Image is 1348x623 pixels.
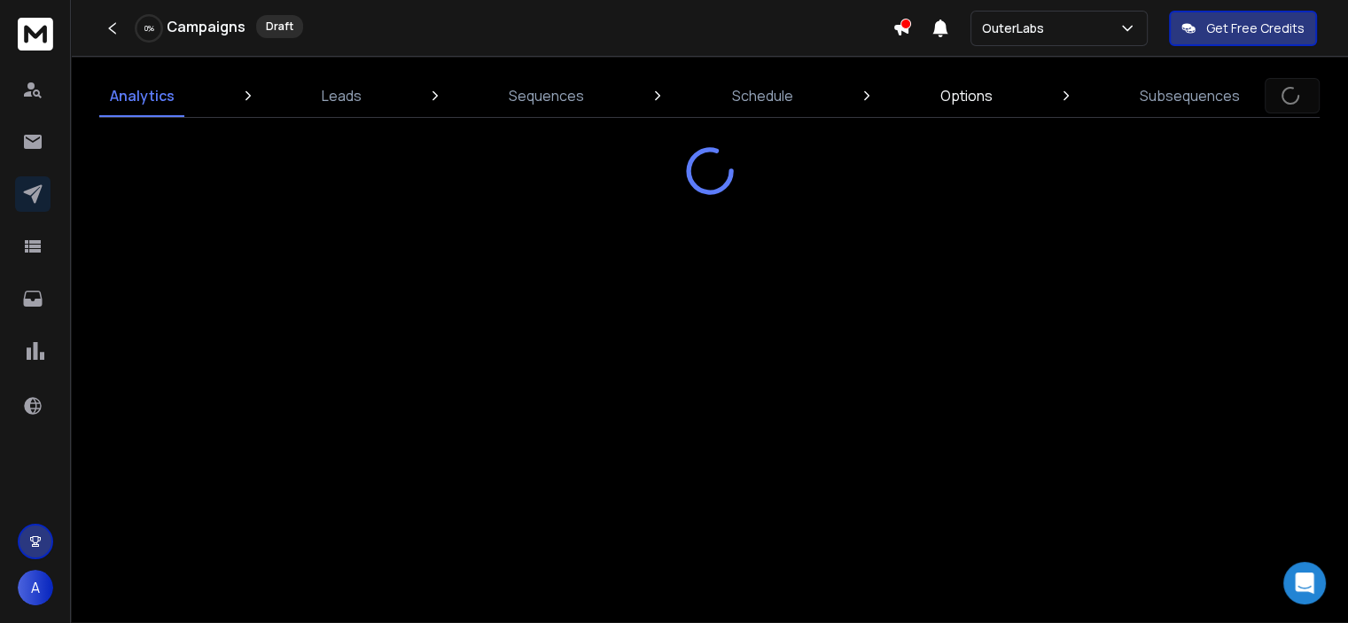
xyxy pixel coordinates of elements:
div: Draft [256,15,303,38]
button: Get Free Credits [1169,11,1317,46]
a: Options [930,74,1003,117]
p: Leads [322,85,362,106]
a: Analytics [99,74,185,117]
div: Open Intercom Messenger [1283,562,1326,604]
p: Options [940,85,993,106]
a: Sequences [498,74,595,117]
p: Schedule [732,85,793,106]
button: A [18,570,53,605]
p: Sequences [509,85,584,106]
a: Leads [311,74,372,117]
h1: Campaigns [167,16,245,37]
p: Analytics [110,85,175,106]
p: 0 % [144,23,154,34]
p: Subsequences [1140,85,1240,106]
p: OuterLabs [982,19,1051,37]
a: Subsequences [1129,74,1251,117]
p: Get Free Credits [1206,19,1305,37]
a: Schedule [721,74,804,117]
